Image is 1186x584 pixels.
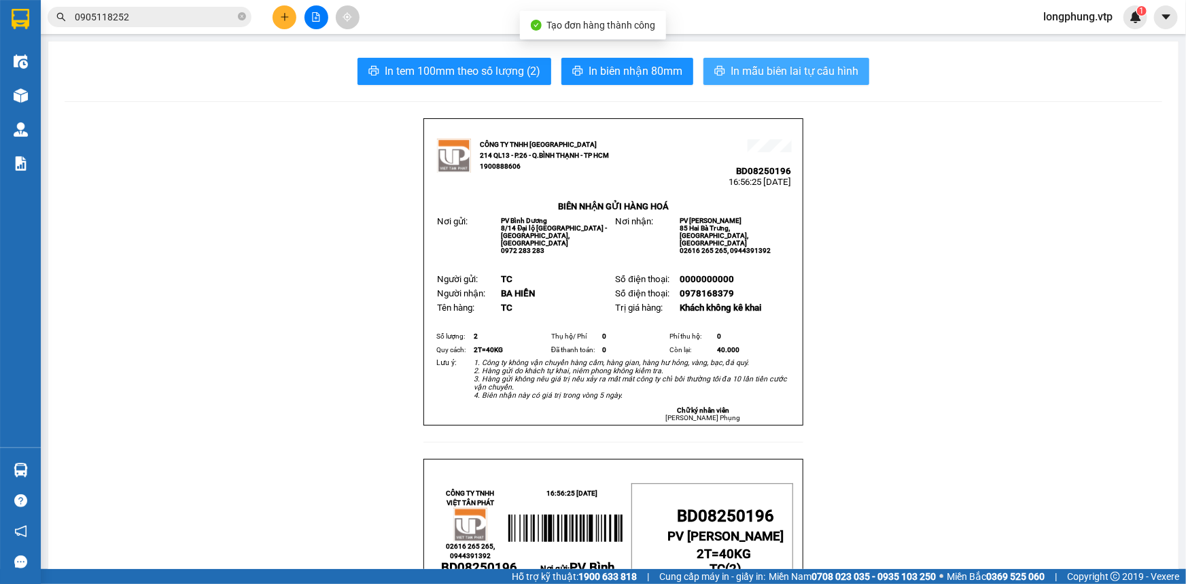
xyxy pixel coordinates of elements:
[677,407,729,414] strong: Chữ ký nhân viên
[56,12,66,22] span: search
[680,274,734,284] span: 0000000000
[336,5,360,29] button: aim
[343,12,352,22] span: aim
[434,343,472,357] td: Quy cách:
[680,247,771,254] span: 02616 265 265, 0944391392
[947,569,1045,584] span: Miền Bắc
[474,358,787,400] em: 1. Công ty không vận chuyển hàng cấm, hàng gian, hàng hư hỏng, vàng, bạc, đá quý. 2. Hàng gửi do ...
[737,166,792,176] span: BD08250196
[589,63,682,80] span: In biên nhận 80mm
[14,463,28,477] img: warehouse-icon
[434,330,472,343] td: Số lượng:
[572,65,583,78] span: printer
[501,224,607,247] span: 8/14 Đại lộ [GEOGRAPHIC_DATA] - [GEOGRAPHIC_DATA], [GEOGRAPHIC_DATA]
[14,156,28,171] img: solution-icon
[304,5,328,29] button: file-add
[717,332,721,340] span: 0
[1055,569,1057,584] span: |
[1130,11,1142,23] img: icon-new-feature
[1139,6,1144,16] span: 1
[446,543,495,560] span: 02616 265 265, 0944391392
[561,58,693,85] button: printerIn biên nhận 80mm
[647,569,649,584] span: |
[615,216,653,226] span: Nơi nhận:
[697,547,755,577] strong: ( )
[986,571,1045,582] strong: 0369 525 060
[501,247,544,254] span: 0972 283 283
[602,332,606,340] span: 0
[14,494,27,507] span: question-circle
[357,58,551,85] button: printerIn tem 100mm theo số lượng (2)
[659,569,765,584] span: Cung cấp máy in - giấy in:
[441,560,517,575] span: BD08250196
[549,330,600,343] td: Thụ hộ/ Phí
[437,303,474,313] span: Tên hàng:
[75,10,235,24] input: Tìm tên, số ĐT hoặc mã đơn
[697,547,752,562] span: 2T=40KG
[680,217,742,224] span: PV [PERSON_NAME]
[437,139,471,173] img: logo
[512,569,637,584] span: Hỗ trợ kỹ thuật:
[14,88,28,103] img: warehouse-icon
[480,141,609,170] strong: CÔNG TY TNHH [GEOGRAPHIC_DATA] 214 QL13 - P.26 - Q.BÌNH THẠNH - TP HCM 1900888606
[668,529,784,544] span: PV [PERSON_NAME]
[474,346,503,354] span: 2T=40KG
[578,571,637,582] strong: 1900 633 818
[615,303,663,313] span: Trị giá hàng:
[1032,8,1123,25] span: longphung.vtp
[667,343,715,357] td: Còn lại:
[453,508,487,542] img: logo
[731,63,858,80] span: In mẫu biên lai tự cấu hình
[769,569,936,584] span: Miền Nam
[680,303,761,313] span: Khách không kê khai
[602,346,606,354] span: 0
[1160,11,1172,23] span: caret-down
[368,65,379,78] span: printer
[547,489,598,497] span: 16:56:25 [DATE]
[501,274,512,284] span: TC
[437,288,485,298] span: Người nhận:
[501,303,512,313] span: TC
[665,414,740,422] span: [PERSON_NAME] Phụng
[501,288,535,298] span: BA HIỀN
[385,63,540,80] span: In tem 100mm theo số lượng (2)
[558,201,669,211] strong: BIÊN NHẬN GỬI HÀNG HOÁ
[12,9,29,29] img: logo-vxr
[680,288,734,298] span: 0978168379
[1154,5,1178,29] button: caret-down
[812,571,936,582] strong: 0708 023 035 - 0935 103 250
[501,217,547,224] span: PV Bình Dương
[547,20,656,31] span: Tạo đơn hàng thành công
[280,12,290,22] span: plus
[437,216,468,226] span: Nơi gửi:
[14,525,27,538] span: notification
[14,54,28,69] img: warehouse-icon
[939,574,943,579] span: ⚪️
[615,288,669,298] span: Số điện thoại:
[437,274,478,284] span: Người gửi:
[717,346,739,354] span: 40.000
[436,358,457,367] span: Lưu ý:
[549,343,600,357] td: Đã thanh toán:
[1137,6,1147,16] sup: 1
[531,20,542,31] span: check-circle
[1111,572,1120,581] span: copyright
[667,330,715,343] td: Phí thu hộ:
[273,5,296,29] button: plus
[14,122,28,137] img: warehouse-icon
[311,12,321,22] span: file-add
[729,177,792,187] span: 16:56:25 [DATE]
[730,562,737,577] span: 2
[714,65,725,78] span: printer
[680,224,748,247] span: 85 Hai Bà Trưng, [GEOGRAPHIC_DATA], [GEOGRAPHIC_DATA]
[474,332,478,340] span: 2
[703,58,869,85] button: printerIn mẫu biên lai tự cấu hình
[710,562,726,577] span: TC
[615,274,669,284] span: Số điện thoại:
[238,11,246,24] span: close-circle
[678,506,775,526] span: BD08250196
[238,12,246,20] span: close-circle
[14,555,27,568] span: message
[446,489,494,506] strong: CÔNG TY TNHH VIỆT TÂN PHÁT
